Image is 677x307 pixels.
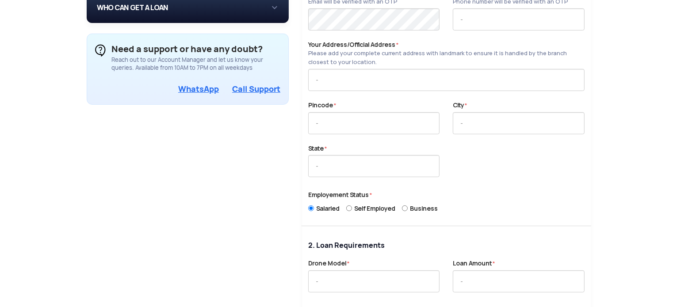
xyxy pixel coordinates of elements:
[308,204,314,213] input: Salaried
[308,240,585,251] p: 2. Loan Requirements
[308,69,585,91] input: -
[354,204,395,213] span: Self Employed
[346,204,352,213] input: Self Employed
[308,40,585,67] label: Your Address/Official Address
[402,204,408,213] input: Business
[453,101,467,110] label: City
[453,259,495,268] label: Loan Amount
[308,259,349,268] label: Drone Model
[308,101,336,110] label: Pincode
[453,270,584,292] input: -
[453,112,584,134] input: -
[308,144,327,153] label: State
[316,204,340,213] span: Salaried
[308,190,372,200] label: Employement Status
[453,8,584,30] input: -
[410,204,438,213] span: Business
[112,42,281,56] div: Need a support or have any doubt?
[308,49,585,67] div: Please add your complete current address with landmark to ensure it is handled by the branch clos...
[232,84,280,94] a: Call Support
[178,84,219,94] a: WhatsApp
[308,270,440,292] input: -
[308,112,440,134] input: -
[112,56,281,72] div: Reach out to our Account Manager and let us know your queries. Available from 10AM to 7PM on all ...
[308,155,440,177] input: -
